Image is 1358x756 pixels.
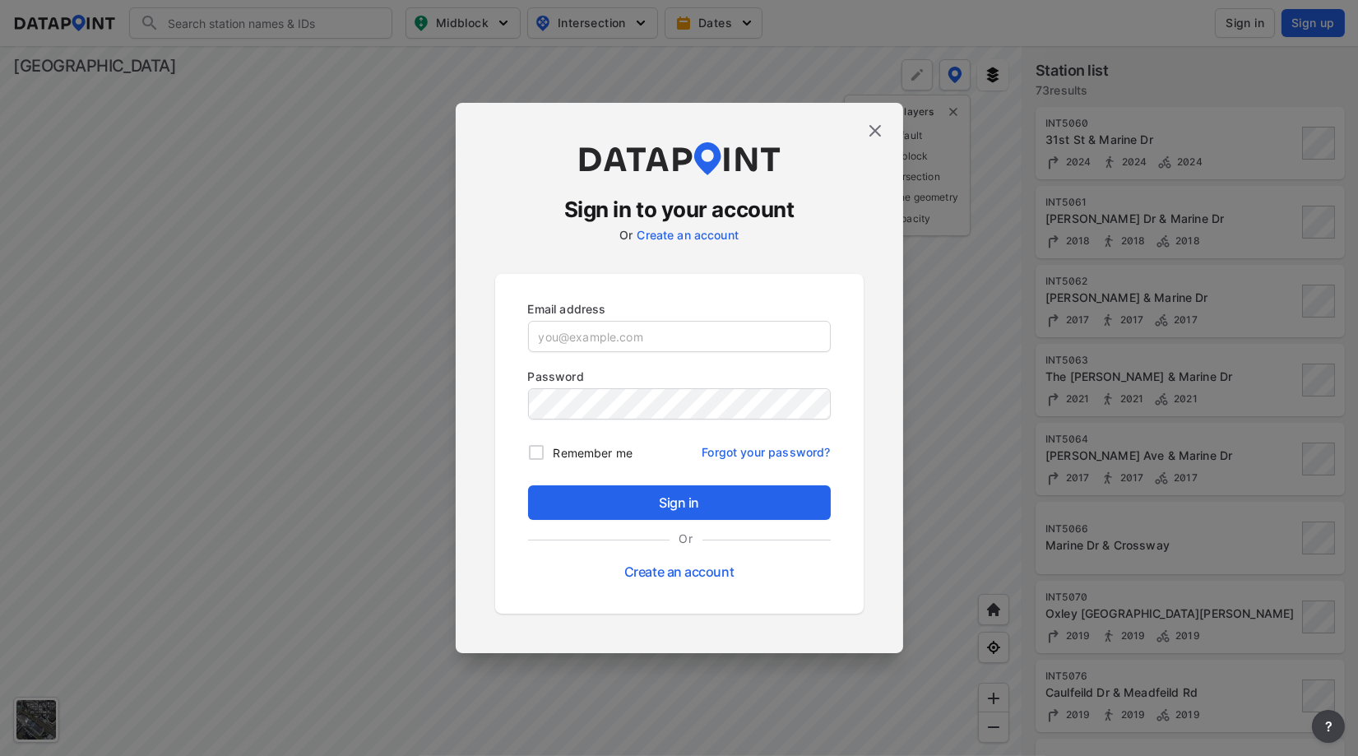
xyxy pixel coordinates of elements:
[528,368,831,385] p: Password
[541,493,818,513] span: Sign in
[702,435,830,461] a: Forgot your password?
[1322,717,1335,736] span: ?
[637,228,739,242] a: Create an account
[577,142,782,175] img: dataPointLogo.9353c09d.svg
[529,322,830,351] input: you@example.com
[619,228,633,242] label: Or
[528,485,831,520] button: Sign in
[624,564,734,580] a: Create an account
[670,530,702,547] label: Or
[1312,710,1345,743] button: more
[495,195,864,225] h3: Sign in to your account
[528,300,831,318] p: Email address
[554,444,633,461] span: Remember me
[865,121,885,141] img: close.efbf2170.svg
